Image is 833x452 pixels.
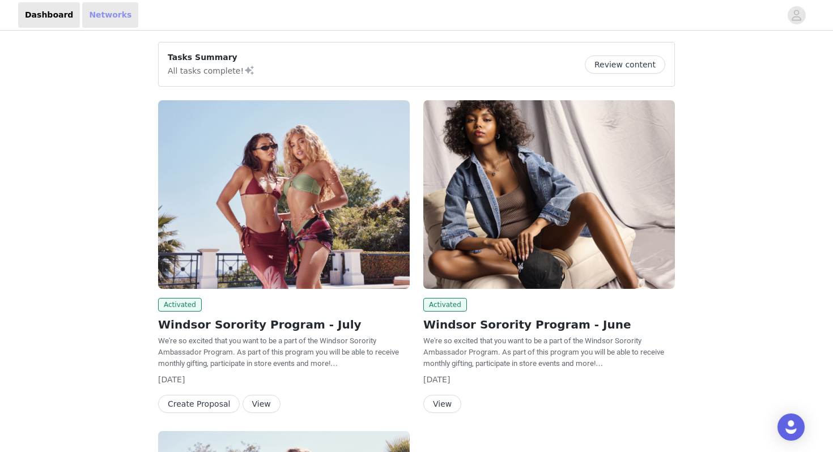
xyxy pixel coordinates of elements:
[585,56,665,74] button: Review content
[423,395,461,413] button: View
[777,413,805,441] div: Open Intercom Messenger
[158,100,410,289] img: Windsor
[168,52,255,63] p: Tasks Summary
[158,298,202,312] span: Activated
[168,63,255,77] p: All tasks complete!
[423,316,675,333] h2: Windsor Sorority Program - June
[423,298,467,312] span: Activated
[158,395,240,413] button: Create Proposal
[791,6,802,24] div: avatar
[18,2,80,28] a: Dashboard
[82,2,138,28] a: Networks
[423,375,450,384] span: [DATE]
[423,400,461,408] a: View
[243,395,280,413] button: View
[158,316,410,333] h2: Windsor Sorority Program - July
[158,375,185,384] span: [DATE]
[158,336,399,368] span: We're so excited that you want to be a part of the Windsor Sorority Ambassador Program. As part o...
[243,400,280,408] a: View
[423,100,675,289] img: Windsor
[423,336,664,368] span: We're so excited that you want to be a part of the Windsor Sorority Ambassador Program. As part o...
